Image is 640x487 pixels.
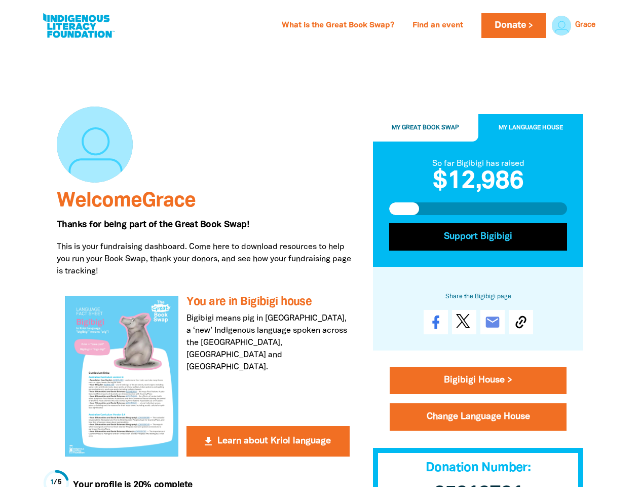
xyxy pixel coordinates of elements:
[392,125,459,131] span: My Great Book Swap
[406,18,469,34] a: Find an event
[484,315,501,331] i: email
[452,310,476,335] a: Post
[389,170,568,194] h2: $12,986
[57,241,358,277] p: This is your fundraising dashboard. Come here to download resources to help you run your Book Swa...
[389,291,568,302] h6: Share the Bigibigi page
[50,479,54,485] span: 1
[575,22,595,29] a: Grace
[480,310,505,335] a: email
[186,296,349,308] h3: You are in Bigibigi house
[390,367,567,395] a: Bigibigi House >
[499,125,563,131] span: My Language House
[186,426,349,457] button: get_app Learn about Kriol language
[373,115,478,142] button: My Great Book Swap
[202,435,214,447] i: get_app
[478,115,584,142] button: My Language House
[389,223,568,251] button: Support Bigibigi
[481,13,545,38] a: Donate
[57,192,196,211] span: Welcome Grace
[509,310,533,335] button: Copy Link
[276,18,400,34] a: What is the Great Book Swap?
[65,296,179,456] img: You are in Bigibigi house
[390,404,567,431] button: Change Language House
[426,463,531,474] span: Donation Number:
[389,158,568,170] div: So far Bigibigi has raised
[57,221,249,229] span: Thanks for being part of the Great Book Swap!
[424,310,448,335] a: Share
